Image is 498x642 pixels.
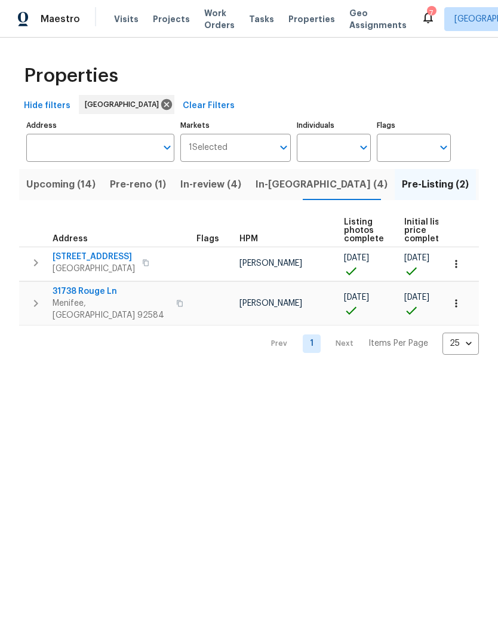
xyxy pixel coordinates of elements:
span: Upcoming (14) [26,176,96,193]
span: [GEOGRAPHIC_DATA] [53,263,135,275]
span: Initial list price complete [404,218,444,243]
span: Hide filters [24,99,70,113]
p: Items Per Page [368,337,428,349]
span: 1 Selected [189,143,228,153]
div: 7 [427,7,435,19]
span: [DATE] [404,293,429,302]
span: [DATE] [344,254,369,262]
a: Goto page 1 [303,334,321,353]
span: [STREET_ADDRESS] [53,251,135,263]
button: Open [275,139,292,156]
button: Open [355,139,372,156]
span: 31738 Rouge Ln [53,285,169,297]
span: HPM [239,235,258,243]
button: Hide filters [19,95,75,117]
span: Listing photos complete [344,218,384,243]
span: Work Orders [204,7,235,31]
span: Tasks [249,15,274,23]
label: Address [26,122,174,129]
span: Menifee, [GEOGRAPHIC_DATA] 92584 [53,297,169,321]
label: Individuals [297,122,371,129]
span: [DATE] [344,293,369,302]
span: Properties [24,70,118,82]
span: Maestro [41,13,80,25]
div: 25 [442,328,479,359]
span: Visits [114,13,139,25]
span: Clear Filters [183,99,235,113]
span: Pre-Listing (2) [402,176,469,193]
span: [PERSON_NAME] [239,299,302,308]
span: In-review (4) [180,176,241,193]
span: In-[GEOGRAPHIC_DATA] (4) [256,176,388,193]
span: Properties [288,13,335,25]
span: Address [53,235,88,243]
div: [GEOGRAPHIC_DATA] [79,95,174,114]
span: Projects [153,13,190,25]
label: Flags [377,122,451,129]
button: Open [159,139,176,156]
span: Geo Assignments [349,7,407,31]
span: Flags [196,235,219,243]
span: [PERSON_NAME] [239,259,302,268]
span: Pre-reno (1) [110,176,166,193]
span: [DATE] [404,254,429,262]
nav: Pagination Navigation [260,333,479,355]
span: [GEOGRAPHIC_DATA] [85,99,164,110]
button: Open [435,139,452,156]
label: Markets [180,122,291,129]
button: Clear Filters [178,95,239,117]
